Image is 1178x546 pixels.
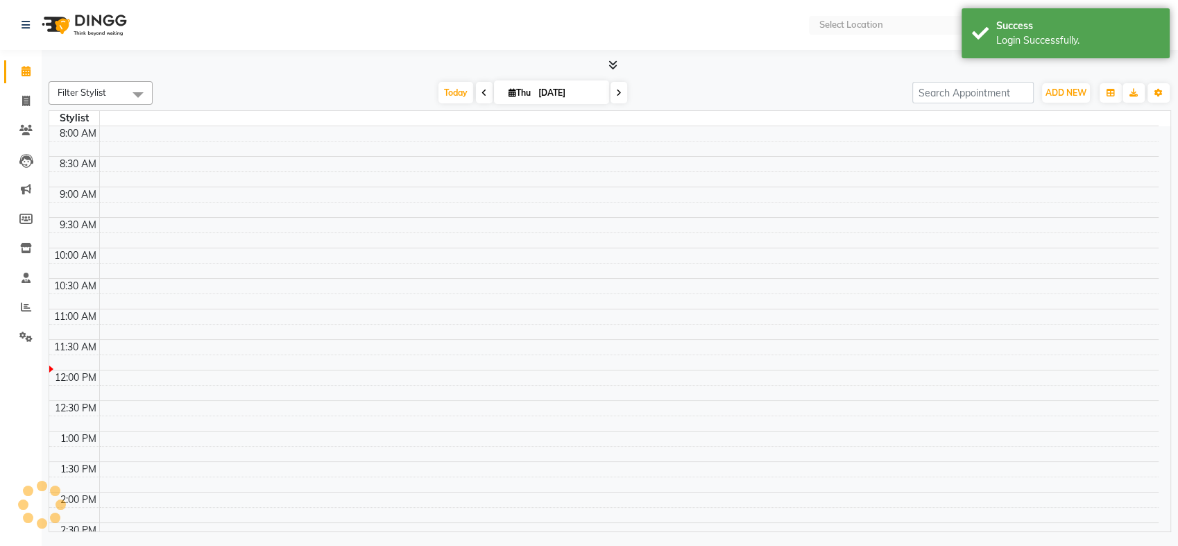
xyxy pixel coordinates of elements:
div: 10:00 AM [51,248,99,263]
div: 12:00 PM [52,370,99,385]
span: Thu [505,87,534,98]
div: 8:00 AM [57,126,99,141]
div: 1:00 PM [58,432,99,446]
div: Success [996,19,1159,33]
button: ADD NEW [1042,83,1090,103]
div: 2:00 PM [58,493,99,507]
div: 2:30 PM [58,523,99,538]
span: ADD NEW [1045,87,1086,98]
div: 9:30 AM [57,218,99,232]
div: 10:30 AM [51,279,99,293]
input: 2025-09-04 [534,83,604,103]
div: Select Location [819,18,882,32]
div: 11:30 AM [51,340,99,355]
input: Search Appointment [912,82,1034,103]
div: 8:30 AM [57,157,99,171]
div: Stylist [49,111,99,126]
div: Login Successfully. [996,33,1159,48]
div: 1:30 PM [58,462,99,477]
span: Filter Stylist [58,87,106,98]
img: logo [35,6,130,44]
span: Today [438,82,473,103]
div: 9:00 AM [57,187,99,202]
div: 11:00 AM [51,309,99,324]
div: 12:30 PM [52,401,99,416]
